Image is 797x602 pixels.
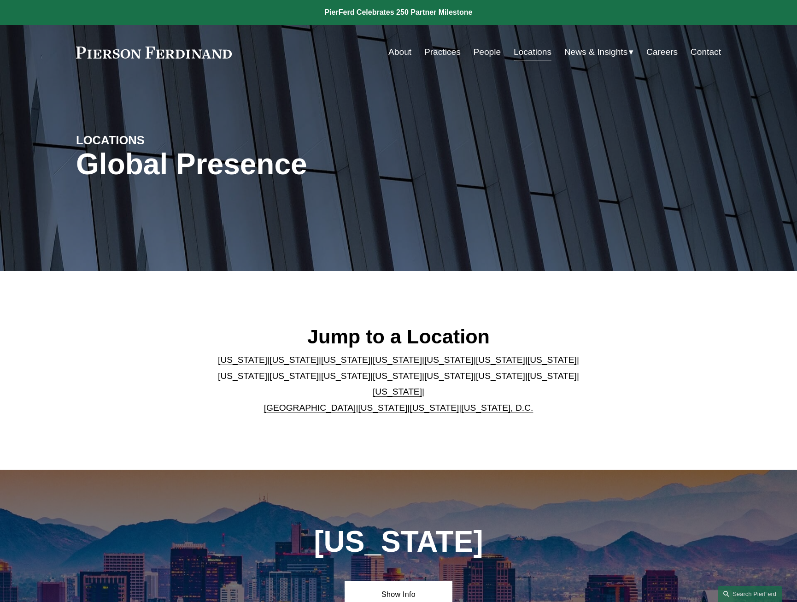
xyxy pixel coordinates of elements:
a: Search this site [718,586,782,602]
h4: LOCATIONS [76,133,237,148]
h2: Jump to a Location [211,325,587,348]
a: [US_STATE] [270,355,319,365]
a: People [473,43,501,61]
a: [US_STATE], D.C. [461,403,533,413]
a: [US_STATE] [358,403,407,413]
a: [US_STATE] [476,355,525,365]
a: [US_STATE] [321,371,370,381]
a: Locations [514,43,551,61]
span: News & Insights [564,44,628,60]
a: About [388,43,411,61]
h1: Global Presence [76,148,506,181]
a: [US_STATE] [373,387,422,396]
a: Careers [646,43,678,61]
a: [US_STATE] [410,403,459,413]
a: [GEOGRAPHIC_DATA] [264,403,356,413]
a: [US_STATE] [373,355,422,365]
a: Practices [424,43,461,61]
a: [US_STATE] [321,355,370,365]
a: [US_STATE] [373,371,422,381]
a: [US_STATE] [270,371,319,381]
a: [US_STATE] [527,355,577,365]
a: folder dropdown [564,43,634,61]
a: [US_STATE] [424,371,474,381]
a: [US_STATE] [476,371,525,381]
h1: [US_STATE] [264,525,533,559]
a: [US_STATE] [424,355,474,365]
a: Contact [691,43,721,61]
a: [US_STATE] [218,355,267,365]
p: | | | | | | | | | | | | | | | | | | [211,352,587,416]
a: [US_STATE] [527,371,577,381]
a: [US_STATE] [218,371,267,381]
